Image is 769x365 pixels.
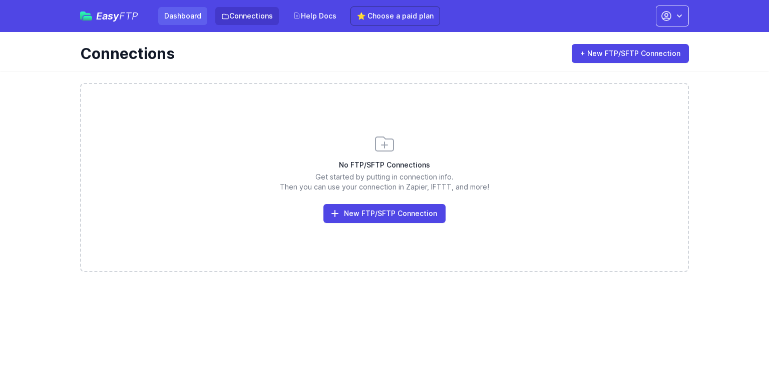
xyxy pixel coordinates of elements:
span: FTP [119,10,138,22]
a: ⭐ Choose a paid plan [350,6,440,25]
a: + New FTP/SFTP Connection [572,44,689,63]
h1: Connections [80,44,558,62]
p: Get started by putting in connection info. Then you can use your connection in Zapier, IFTTT, and... [81,172,688,192]
a: New FTP/SFTP Connection [323,204,446,223]
a: Dashboard [158,7,207,25]
a: Connections [215,7,279,25]
h3: No FTP/SFTP Connections [81,160,688,170]
a: EasyFTP [80,11,138,21]
span: Easy [96,11,138,21]
img: easyftp_logo.png [80,11,92,20]
a: Help Docs [287,7,342,25]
